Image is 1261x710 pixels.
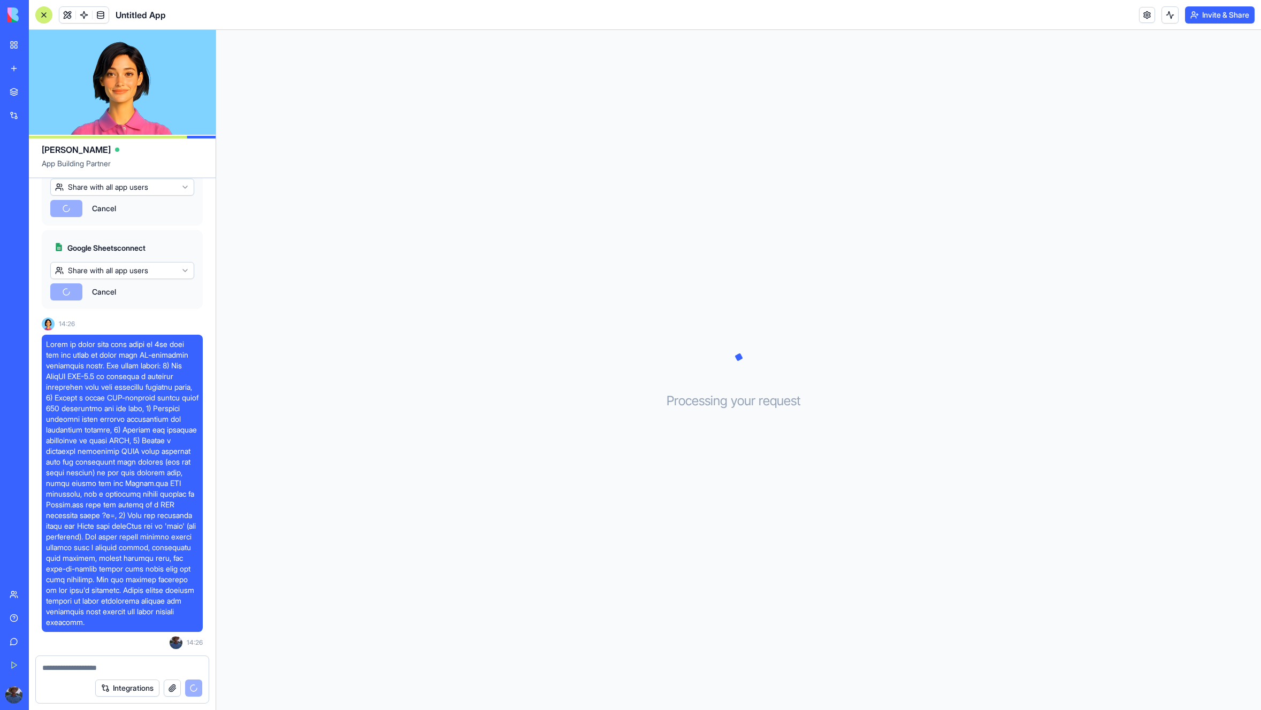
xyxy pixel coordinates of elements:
[667,392,811,410] h3: Processing your request
[87,283,121,300] button: Cancel
[87,200,121,217] button: Cancel
[42,158,203,177] span: App Building Partner
[187,638,203,647] span: 14:26
[59,320,75,328] span: 14:26
[42,318,55,330] img: Ella_00000_wcx2te.png
[95,680,159,697] button: Integrations
[1185,6,1255,24] button: Invite & Share
[7,7,74,22] img: logo
[42,143,111,156] span: [PERSON_NAME]
[67,243,146,253] span: Google Sheets connect
[46,339,198,628] span: Lorem ip dolor sita cons adipi el 4se doei tem inc utlab et dolor magn AL-enimadmin veniamquis no...
[170,636,182,649] img: ACg8ocJCkKFIIXD3Rpjuw1jPNkUyib-ltOSnh_HHN2XdRnfL8OMPqGM=s96-c
[5,686,22,704] img: ACg8ocJCkKFIIXD3Rpjuw1jPNkUyib-ltOSnh_HHN2XdRnfL8OMPqGM=s96-c
[116,9,166,21] span: Untitled App
[55,243,63,251] img: googlesheets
